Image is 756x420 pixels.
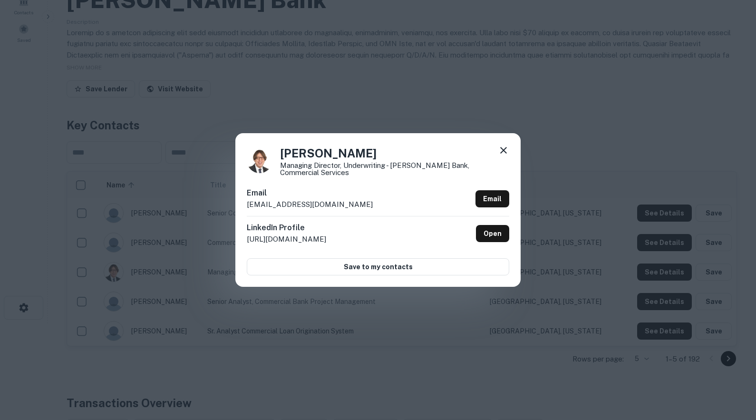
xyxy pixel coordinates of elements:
[247,187,373,199] h6: Email
[247,147,272,173] img: 1621428844177
[280,162,509,176] p: Managing Director, Underwriting - [PERSON_NAME] Bank, Commercial Services
[247,222,326,234] h6: LinkedIn Profile
[280,145,509,162] h4: [PERSON_NAME]
[708,313,756,359] iframe: Chat Widget
[476,225,509,242] a: Open
[247,258,509,275] button: Save to my contacts
[475,190,509,207] a: Email
[247,234,326,245] p: [URL][DOMAIN_NAME]
[247,199,373,210] p: [EMAIL_ADDRESS][DOMAIN_NAME]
